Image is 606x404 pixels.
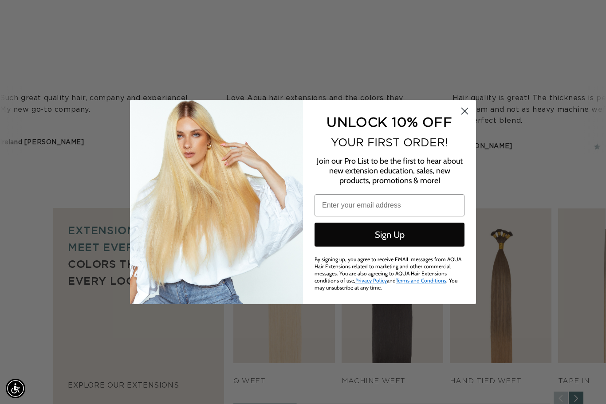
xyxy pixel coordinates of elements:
button: Close dialog [457,103,472,119]
div: Accessibility Menu [6,379,25,398]
span: YOUR FIRST ORDER! [331,136,448,149]
span: UNLOCK 10% OFF [327,114,452,129]
a: Privacy Policy [355,277,387,284]
a: Terms and Conditions [396,277,446,284]
input: Enter your email address [315,194,464,216]
span: By signing up, you agree to receive EMAIL messages from AQUA Hair Extensions related to marketing... [315,256,461,291]
img: daab8b0d-f573-4e8c-a4d0-05ad8d765127.png [130,100,303,304]
span: Join our Pro List to be the first to hear about new extension education, sales, new products, pro... [317,156,463,185]
iframe: Chat Widget [562,361,606,404]
button: Sign Up [315,223,464,247]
